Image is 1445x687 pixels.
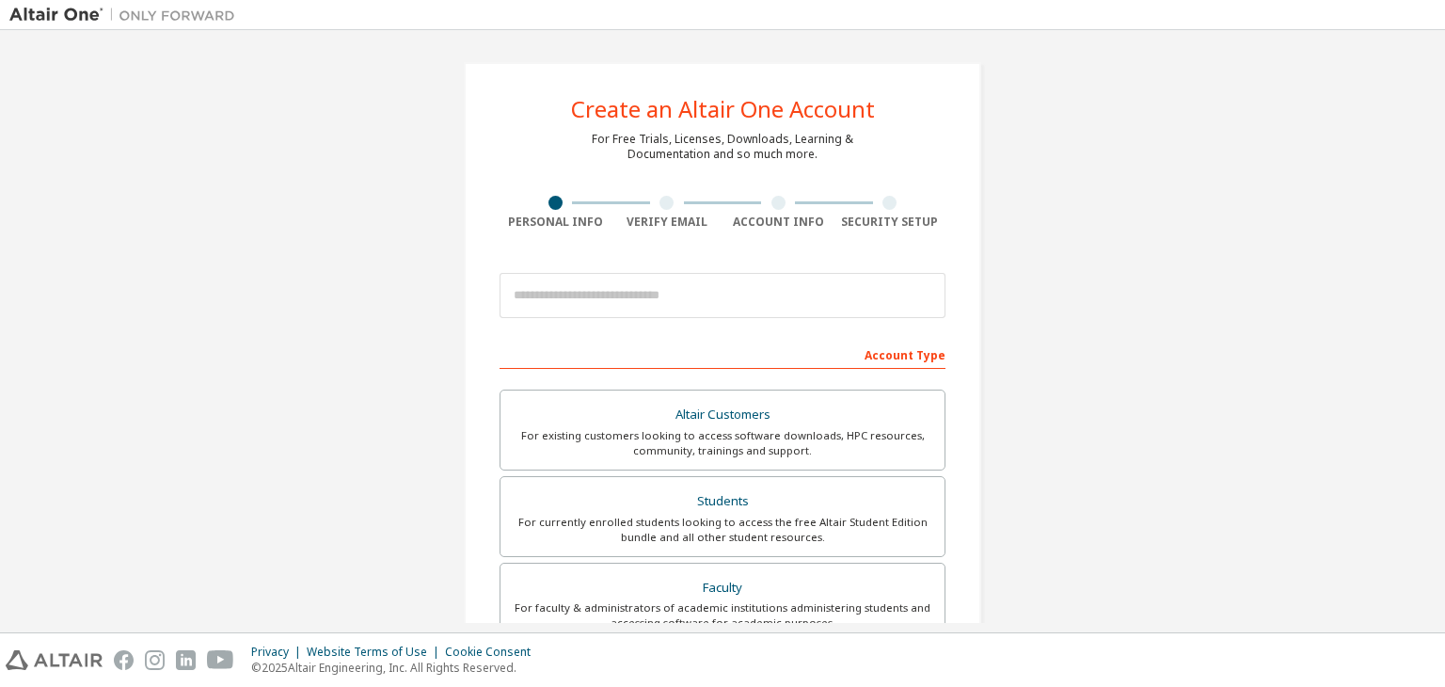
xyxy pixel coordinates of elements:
div: Privacy [251,645,307,660]
img: instagram.svg [145,650,165,670]
div: For existing customers looking to access software downloads, HPC resources, community, trainings ... [512,428,933,458]
div: Website Terms of Use [307,645,445,660]
div: Create an Altair One Account [571,98,875,120]
div: Personal Info [500,215,611,230]
div: Verify Email [611,215,723,230]
div: Faculty [512,575,933,601]
div: Account Type [500,339,945,369]
img: altair_logo.svg [6,650,103,670]
div: Cookie Consent [445,645,542,660]
div: Altair Customers [512,402,933,428]
div: Security Setup [834,215,946,230]
img: linkedin.svg [176,650,196,670]
img: Altair One [9,6,245,24]
div: For Free Trials, Licenses, Downloads, Learning & Documentation and so much more. [592,132,853,162]
p: © 2025 Altair Engineering, Inc. All Rights Reserved. [251,660,542,676]
img: youtube.svg [207,650,234,670]
div: For faculty & administrators of academic institutions administering students and accessing softwa... [512,600,933,631]
img: facebook.svg [114,650,134,670]
div: For currently enrolled students looking to access the free Altair Student Edition bundle and all ... [512,515,933,545]
div: Account Info [722,215,834,230]
div: Students [512,488,933,515]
